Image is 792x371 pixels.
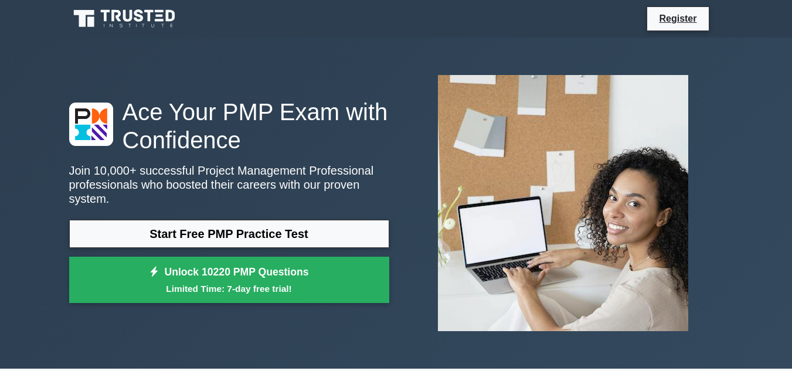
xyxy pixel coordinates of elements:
[84,282,375,295] small: Limited Time: 7-day free trial!
[69,220,389,248] a: Start Free PMP Practice Test
[69,164,389,206] p: Join 10,000+ successful Project Management Professional professionals who boosted their careers w...
[69,257,389,304] a: Unlock 10220 PMP QuestionsLimited Time: 7-day free trial!
[69,98,389,154] h1: Ace Your PMP Exam with Confidence
[652,11,703,26] a: Register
